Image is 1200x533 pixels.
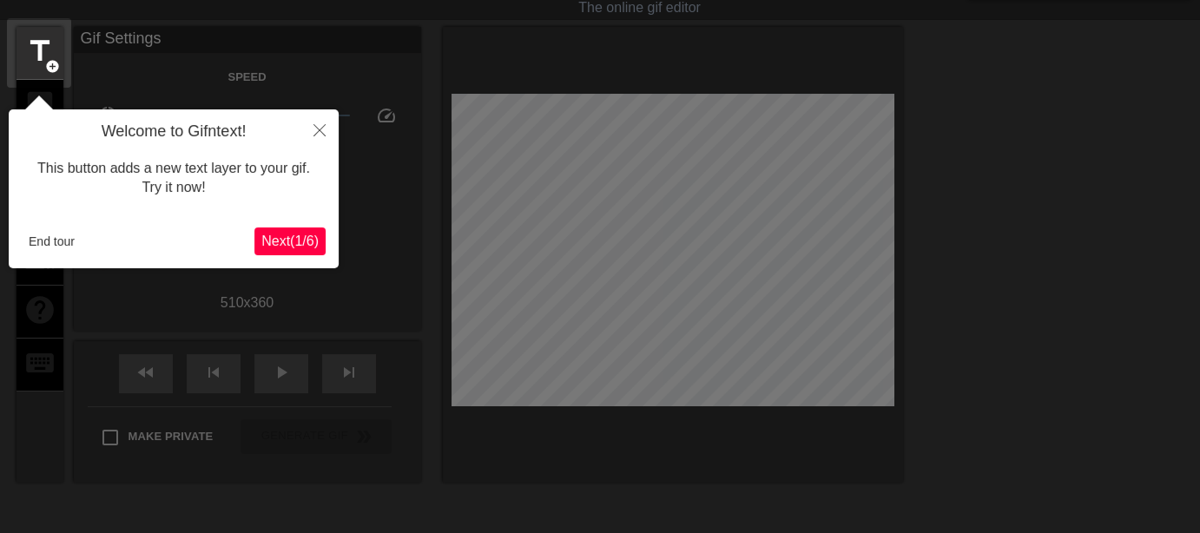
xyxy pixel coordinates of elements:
[22,228,82,254] button: End tour
[22,141,326,215] div: This button adds a new text layer to your gif. Try it now!
[22,122,326,141] h4: Welcome to Gifntext!
[261,234,319,248] span: Next ( 1 / 6 )
[254,227,326,255] button: Next
[300,109,339,149] button: Close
